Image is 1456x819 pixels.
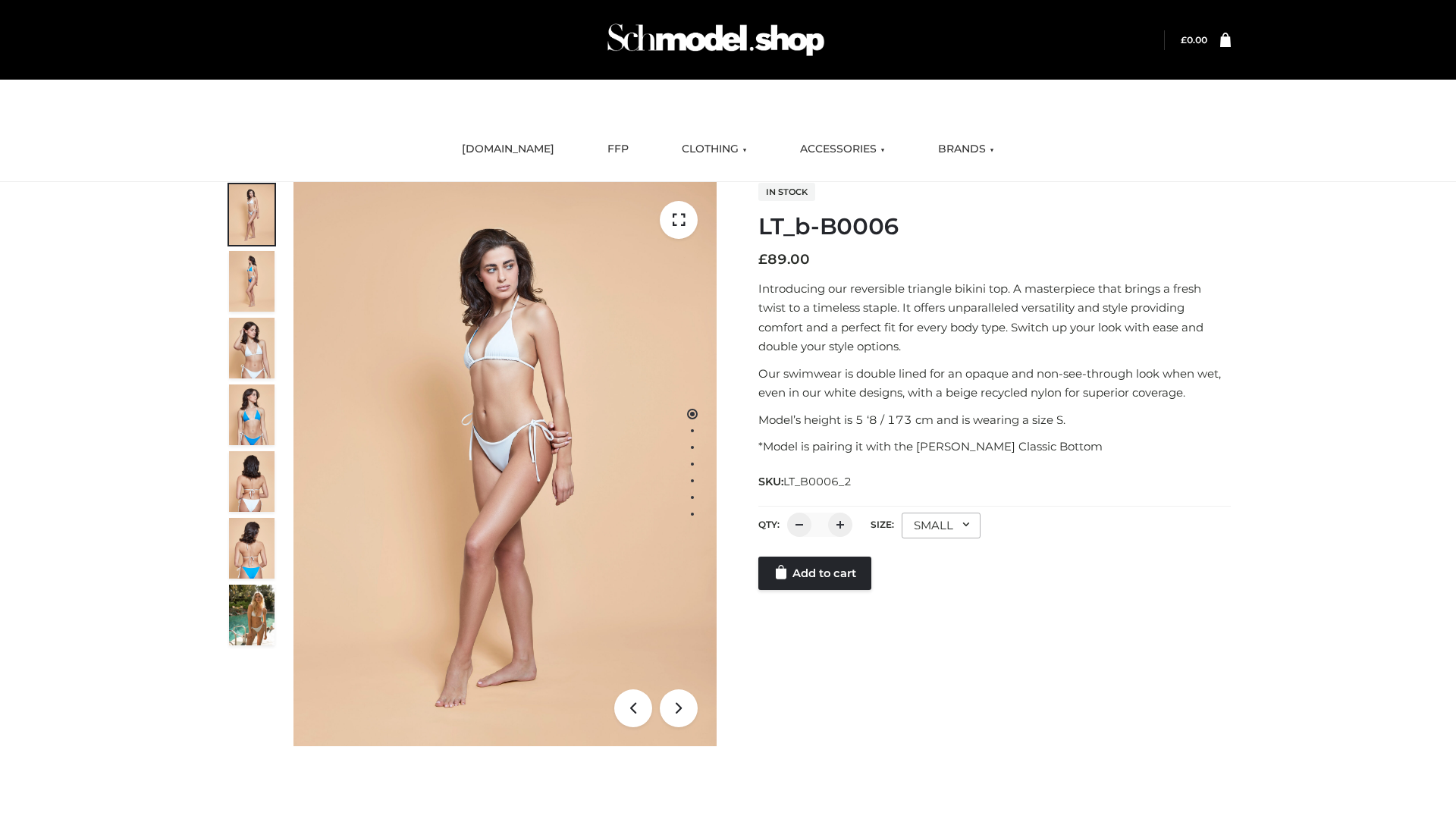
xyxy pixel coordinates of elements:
[902,513,981,538] div: SMALL
[758,437,1231,457] p: *Model is pairing it with the [PERSON_NAME] Classic Bottom
[758,410,1231,430] p: Model’s height is 5 ‘8 / 173 cm and is wearing a size S.
[871,519,894,530] label: Size:
[789,133,896,166] a: ACCESSORIES
[758,213,1231,240] h1: LT_b-B0006
[758,472,853,491] span: SKU:
[927,133,1006,166] a: BRANDS
[758,519,780,530] label: QTY:
[670,133,758,166] a: CLOTHING
[596,133,640,166] a: FFP
[293,182,717,746] img: LT_b-B0006
[229,384,275,445] img: ArielClassicBikiniTop_CloudNine_AzureSky_OW114ECO_4-scaled.jpg
[229,184,275,245] img: ArielClassicBikiniTop_CloudNine_AzureSky_OW114ECO_1-scaled.jpg
[1181,34,1207,45] bdi: 0.00
[229,251,275,312] img: ArielClassicBikiniTop_CloudNine_AzureSky_OW114ECO_2-scaled.jpg
[450,133,566,166] a: [DOMAIN_NAME]
[1181,34,1207,45] a: £0.00
[758,279,1231,356] p: Introducing our reversible triangle bikini top. A masterpiece that brings a fresh twist to a time...
[758,183,815,201] span: In stock
[229,518,275,579] img: ArielClassicBikiniTop_CloudNine_AzureSky_OW114ECO_8-scaled.jpg
[758,364,1231,403] p: Our swimwear is double lined for an opaque and non-see-through look when wet, even in our white d...
[783,475,852,488] span: LT_B0006_2
[758,557,871,590] a: Add to cart
[758,251,810,268] bdi: 89.00
[1181,34,1187,45] span: £
[758,251,767,268] span: £
[602,10,830,70] img: Schmodel Admin 964
[229,585,275,645] img: Arieltop_CloudNine_AzureSky2.jpg
[229,451,275,512] img: ArielClassicBikiniTop_CloudNine_AzureSky_OW114ECO_7-scaled.jpg
[229,318,275,378] img: ArielClassicBikiniTop_CloudNine_AzureSky_OW114ECO_3-scaled.jpg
